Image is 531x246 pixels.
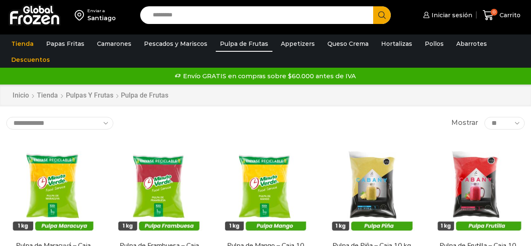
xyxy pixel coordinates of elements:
[216,36,272,52] a: Pulpa de Frutas
[377,36,416,52] a: Hortalizas
[323,36,373,52] a: Queso Crema
[65,91,114,101] a: Pulpas y Frutas
[12,91,29,101] a: Inicio
[7,52,54,68] a: Descuentos
[140,36,212,52] a: Pescados y Mariscos
[6,117,113,130] select: Pedido de la tienda
[429,11,472,19] span: Iniciar sesión
[87,14,116,22] div: Santiago
[451,118,478,128] span: Mostrar
[87,8,116,14] div: Enviar a
[421,36,448,52] a: Pollos
[75,8,87,22] img: address-field-icon.svg
[277,36,319,52] a: Appetizers
[491,9,497,16] span: 0
[452,36,491,52] a: Abarrotes
[37,91,58,101] a: Tienda
[93,36,136,52] a: Camarones
[7,36,38,52] a: Tienda
[12,91,168,101] nav: Breadcrumb
[481,5,523,25] a: 0 Carrito
[497,11,521,19] span: Carrito
[421,7,472,24] a: Iniciar sesión
[121,91,168,99] h1: Pulpa de Frutas
[373,6,391,24] button: Search button
[42,36,89,52] a: Papas Fritas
